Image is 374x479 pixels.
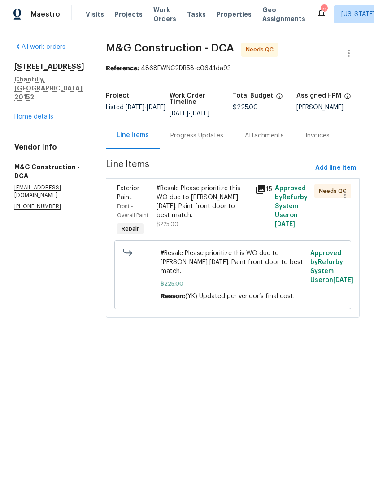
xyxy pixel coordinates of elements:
div: 15 [255,184,270,195]
span: The hpm assigned to this work order. [344,93,351,104]
span: #Resale Please prioritize this WO due to [PERSON_NAME] [DATE]. Paint front door to best match. [161,249,305,276]
span: Add line item [315,163,356,174]
h5: Work Order Timeline [170,93,233,105]
span: Needs QC [246,45,277,54]
div: #Resale Please prioritize this WO due to [PERSON_NAME] [DATE]. Paint front door to best match. [157,184,250,220]
span: [DATE] [333,277,353,283]
span: [DATE] [191,111,209,117]
span: Projects [115,10,143,19]
span: - [126,104,165,111]
div: [PERSON_NAME] [296,104,360,111]
button: Add line item [312,160,360,176]
span: Geo Assignments [262,5,305,23]
h5: Assigned HPM [296,93,341,99]
span: Visits [86,10,104,19]
span: [DATE] [147,104,165,111]
span: Exterior Paint [117,185,139,201]
span: Work Orders [153,5,176,23]
a: Home details [14,114,53,120]
span: Listed [106,104,165,111]
span: Tasks [187,11,206,17]
span: $225.00 [157,222,178,227]
span: The total cost of line items that have been proposed by Opendoor. This sum includes line items th... [276,93,283,104]
h5: Total Budget [233,93,273,99]
h5: M&G Construction - DCA [14,163,84,180]
h5: Project [106,93,129,99]
span: Front - Overall Paint [117,204,148,218]
span: Repair [118,224,143,233]
div: Attachments [245,131,284,140]
span: Needs QC [319,187,350,196]
span: [DATE] [126,104,144,111]
span: Approved by Refurby System User on [310,250,353,283]
div: Progress Updates [170,131,223,140]
h4: Vendor Info [14,143,84,152]
a: All work orders [14,44,65,50]
b: Reference: [106,65,139,72]
span: [DATE] [170,111,188,117]
span: [DATE] [275,221,295,227]
span: M&G Construction - DCA [106,43,234,53]
div: Invoices [305,131,330,140]
span: Maestro [30,10,60,19]
div: 21 [321,5,327,14]
span: Reason: [161,293,185,299]
span: Approved by Refurby System User on [275,185,308,227]
div: Line Items [117,131,149,140]
span: $225.00 [233,104,258,111]
div: 4868FWNC2DR58-e0641da93 [106,64,360,73]
span: $225.00 [161,279,305,288]
span: Properties [217,10,252,19]
span: - [170,111,209,117]
span: Line Items [106,160,312,176]
span: (YK) Updated per vendor’s final cost. [185,293,295,299]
